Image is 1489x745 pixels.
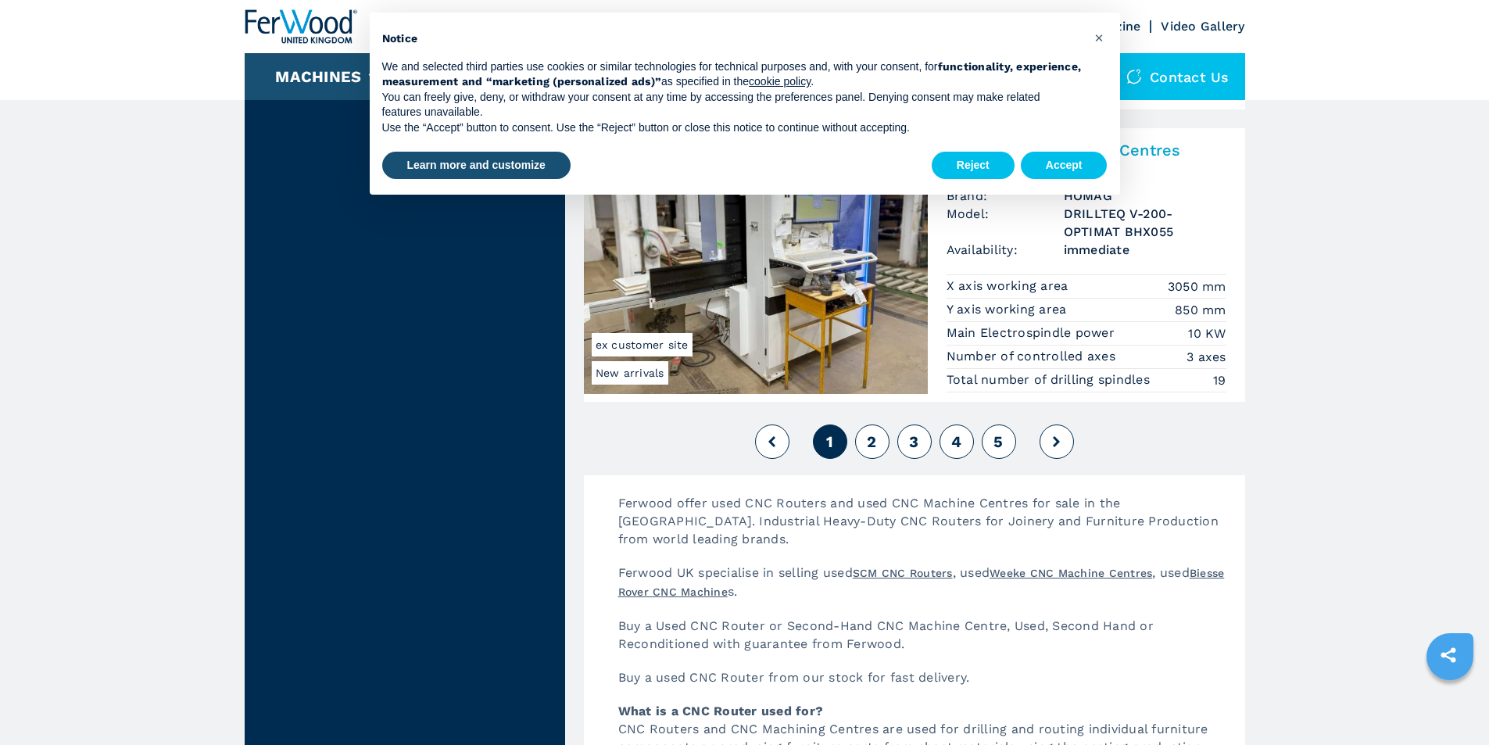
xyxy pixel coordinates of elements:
[592,333,693,356] span: ex customer site
[909,432,918,451] span: 3
[982,424,1016,459] button: 5
[947,348,1120,365] p: Number of controlled axes
[1423,675,1477,733] iframe: Chat
[603,564,1245,617] p: Ferwood UK specialise in selling used , used , used s.
[382,60,1082,88] strong: functionality, experience, measurement and “marketing (personalized ads)”
[592,361,668,385] span: New arrivals
[1094,28,1104,47] span: ×
[1168,278,1226,295] em: 3050 mm
[1021,152,1108,180] button: Accept
[1064,241,1226,259] span: immediate
[826,432,833,451] span: 1
[275,67,361,86] button: Machines
[855,424,889,459] button: 2
[603,617,1245,668] p: Buy a Used CNC Router or Second-Hand CNC Machine Centre, Used, Second Hand or Reconditioned with ...
[584,128,1245,402] a: Vertical CNC Machine Centres HOMAG DRILLTEQ V-200-OPTIMAT BHX055New arrivalsex customer siteVerti...
[749,75,811,88] a: cookie policy
[1213,371,1226,389] em: 19
[382,59,1083,90] p: We and selected third parties use cookies or similar technologies for technical purposes and, wit...
[947,324,1119,342] p: Main Electrospindle power
[813,424,847,459] button: 1
[993,432,1003,451] span: 5
[1126,69,1142,84] img: Contact us
[382,120,1083,136] p: Use the “Accept” button to consent. Use the “Reject” button or close this notice to continue with...
[603,494,1245,564] p: Ferwood offer used CNC Routers and used CNC Machine Centres for sale in the [GEOGRAPHIC_DATA]. In...
[584,128,928,394] img: Vertical CNC Machine Centres HOMAG DRILLTEQ V-200-OPTIMAT BHX055
[951,432,961,451] span: 4
[947,278,1072,295] p: X axis working area
[1429,636,1468,675] a: sharethis
[1161,19,1244,34] a: Video Gallery
[990,567,1152,579] a: Weeke CNC Machine Centres
[382,152,571,180] button: Learn more and customize
[1064,205,1226,241] h3: DRILLTEQ V-200-OPTIMAT BHX055
[382,31,1083,47] h2: Notice
[618,704,824,718] strong: What is a CNC Router used for?
[245,9,357,44] img: Ferwood
[897,424,932,459] button: 3
[940,424,974,459] button: 4
[1188,324,1226,342] em: 10 KW
[947,241,1064,259] span: Availability:
[1064,169,1226,187] h3: 008152
[853,567,953,579] a: SCM CNC Routers
[867,432,876,451] span: 2
[1087,25,1112,50] button: Close this notice
[603,668,1245,702] p: Buy a used CNC Router from our stock for fast delivery.
[1064,187,1226,205] h3: HOMAG
[947,301,1071,318] p: Y axis working area
[932,152,1015,180] button: Reject
[1187,348,1226,366] em: 3 axes
[947,205,1064,241] span: Model:
[1111,53,1245,100] div: Contact us
[947,371,1154,389] p: Total number of drilling spindles
[382,90,1083,120] p: You can freely give, deny, or withdraw your consent at any time by accessing the preferences pane...
[1175,301,1226,319] em: 850 mm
